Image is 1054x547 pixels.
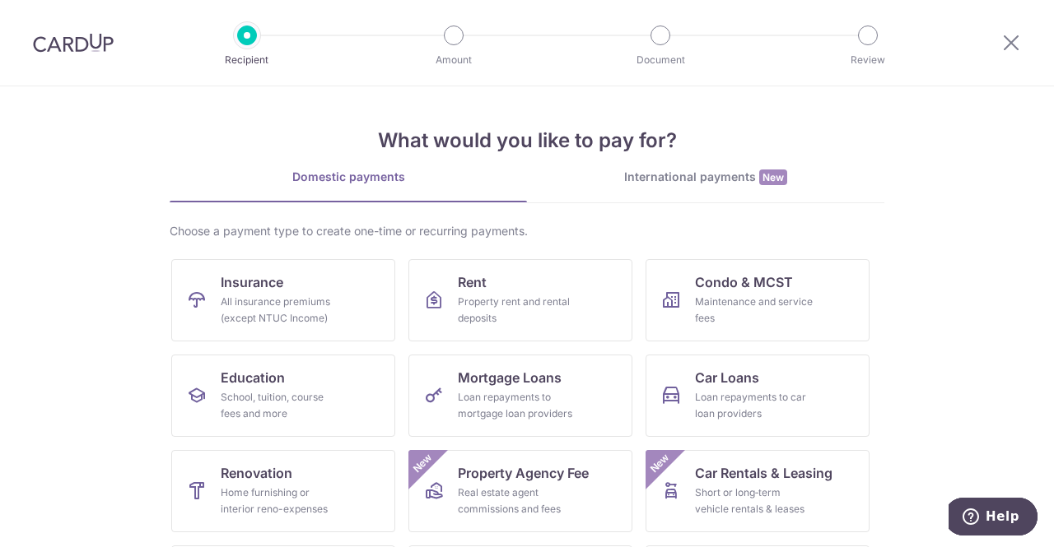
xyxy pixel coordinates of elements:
[408,355,632,437] a: Mortgage LoansLoan repayments to mortgage loan providers
[171,355,395,437] a: EducationSchool, tuition, course fees and more
[646,259,870,341] a: Condo & MCSTMaintenance and service fees
[646,450,674,477] span: New
[458,368,562,387] span: Mortgage Loans
[408,259,632,341] a: RentProperty rent and rental deposits
[221,389,339,422] div: School, tuition, course fees and more
[527,169,884,186] div: International payments
[221,368,285,387] span: Education
[458,484,576,517] div: Real estate agent commissions and fees
[393,52,515,68] p: Amount
[759,169,787,185] span: New
[409,450,436,477] span: New
[186,52,308,68] p: Recipient
[170,126,884,155] h4: What would you like to pay for?
[458,294,576,327] div: Property rent and rental deposits
[221,272,283,292] span: Insurance
[37,12,71,26] span: Help
[807,52,929,68] p: Review
[695,484,814,517] div: Short or long‑term vehicle rentals & leases
[599,52,721,68] p: Document
[221,463,292,483] span: Renovation
[949,498,1038,539] iframe: Opens a widget where you can find more information
[170,169,527,185] div: Domestic payments
[458,463,589,483] span: Property Agency Fee
[171,259,395,341] a: InsuranceAll insurance premiums (except NTUC Income)
[695,368,759,387] span: Car Loans
[458,272,487,292] span: Rent
[170,223,884,239] div: Choose a payment type to create one-time or recurring payments.
[221,484,339,517] div: Home furnishing or interior reno-expenses
[221,294,339,327] div: All insurance premiums (except NTUC Income)
[695,272,793,292] span: Condo & MCST
[695,294,814,327] div: Maintenance and service fees
[408,450,632,532] a: Property Agency FeeReal estate agent commissions and feesNew
[646,355,870,437] a: Car LoansLoan repayments to car loan providers
[646,450,870,532] a: Car Rentals & LeasingShort or long‑term vehicle rentals & leasesNew
[33,33,114,53] img: CardUp
[458,389,576,422] div: Loan repayments to mortgage loan providers
[695,389,814,422] div: Loan repayments to car loan providers
[171,450,395,532] a: RenovationHome furnishing or interior reno-expenses
[695,463,832,483] span: Car Rentals & Leasing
